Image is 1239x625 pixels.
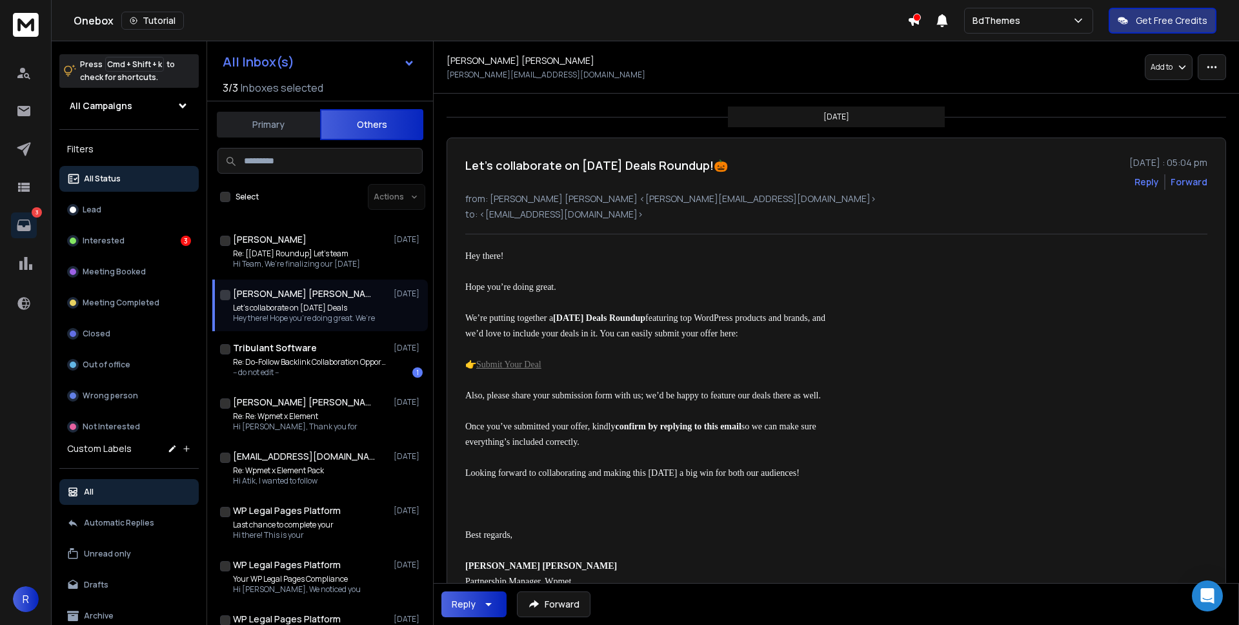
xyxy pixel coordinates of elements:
span: Hey there! [465,251,503,261]
p: Unread only [84,549,131,559]
button: Primary [217,110,320,139]
button: Interested3 [59,228,199,254]
span: Cmd + Shift + k [105,57,164,72]
p: Re: Re: Wpmet x Element [233,411,358,422]
button: Get Free Credits [1109,8,1216,34]
button: Reply [441,591,507,617]
h1: Tribulant Software [233,342,317,354]
label: Select [236,192,259,202]
p: Automatic Replies [84,518,154,528]
div: 1 [412,367,423,378]
button: Tutorial [121,12,184,30]
p: Out of office [83,360,130,370]
span: Looking forward to collaborating and making this [DATE] a big win for both our audiences! [465,468,800,478]
p: Drafts [84,580,108,590]
button: All Campaigns [59,93,199,119]
h1: [PERSON_NAME] [PERSON_NAME] [233,396,375,409]
button: All [59,479,199,505]
h1: [PERSON_NAME] [233,233,307,246]
p: Hi [PERSON_NAME], Thank you for [233,422,358,432]
p: [DATE] [394,506,423,516]
p: Closed [83,329,110,339]
p: to: <[EMAIL_ADDRESS][DOMAIN_NAME]> [465,208,1207,221]
span: Best regards, [465,530,512,540]
h3: Filters [59,140,199,158]
a: Submit Your Deal [476,360,541,369]
span: We’re putting together a featuring top WordPress products and brands, and we’d love to include yo... [465,313,827,338]
div: Onebox [74,12,907,30]
button: Closed [59,321,199,347]
h1: [PERSON_NAME] [PERSON_NAME] [447,54,594,67]
p: Let’s collaborate on [DATE] Deals [233,303,375,313]
button: Lead [59,197,199,223]
button: All Status [59,166,199,192]
button: Others [320,109,423,140]
span: Partnership Manager, Wpmet [465,577,571,586]
h1: [EMAIL_ADDRESS][DOMAIN_NAME] [233,450,375,463]
p: [DATE] : 05:04 pm [1129,156,1207,169]
p: BdThemes [972,14,1025,27]
strong: [DATE] Deals Roundup [553,313,645,323]
p: [DATE] [394,451,423,462]
button: All Inbox(s) [212,49,425,75]
a: 3 [11,212,37,238]
button: Automatic Replies [59,510,199,536]
p: Hi there! This is your [233,530,334,540]
button: Drafts [59,572,199,598]
div: Reply [452,598,476,611]
p: Press to check for shortcuts. [80,58,175,84]
button: R [13,586,39,612]
p: [DATE] [394,614,423,624]
p: Last chance to complete your [233,520,334,530]
p: Hi Team, We’re finalizing our [DATE] [233,259,360,269]
div: Forward [1171,176,1207,189]
button: Out of office [59,352,199,378]
h1: WP Legal Pages Platform [233,558,341,571]
p: [PERSON_NAME][EMAIL_ADDRESS][DOMAIN_NAME] [447,70,645,80]
h3: Custom Labels [67,442,132,455]
p: Re: Do-Follow Backlink Collaboration Opportunity [233,357,388,367]
p: Wrong person [83,391,138,401]
h1: All Inbox(s) [223,56,294,68]
span: [PERSON_NAME] [PERSON_NAME] [465,561,617,571]
p: 3 [32,207,42,218]
p: Meeting Booked [83,267,146,277]
p: Hey there! Hope you’re doing great. We’re [233,313,375,323]
span: Also, please share your submission form with us; we’d be happy to feature our deals there as well. [465,391,821,400]
button: Meeting Completed [59,290,199,316]
h1: [PERSON_NAME] [PERSON_NAME] [233,287,375,300]
p: -- do not edit -- [233,367,388,378]
h3: Inboxes selected [241,80,323,96]
button: Wrong person [59,383,199,409]
span: Once you’ve submitted your offer, kindly so we can make sure everything’s included correctly. [465,422,818,447]
p: Archive [84,611,114,621]
p: [DATE] [394,289,423,299]
strong: confirm by replying to this email [615,422,741,431]
p: [DATE] [394,343,423,353]
p: Interested [83,236,125,246]
span: 👉 [465,360,541,369]
p: [DATE] [823,112,849,122]
p: Re: Wpmet x Element Pack [233,466,324,476]
h1: All Campaigns [70,99,132,112]
div: 3 [181,236,191,246]
button: Forward [517,591,590,617]
p: Get Free Credits [1136,14,1207,27]
button: Meeting Booked [59,259,199,285]
p: [DATE] [394,234,423,245]
div: Open Intercom Messenger [1192,580,1223,611]
button: Reply [1134,176,1159,189]
span: Hope you’re doing great. [465,282,556,292]
p: Your WP Legal Pages Compliance [233,574,361,584]
p: Hi Atik, I wanted to follow [233,476,324,486]
p: Re: [[DATE] Roundup] Let’s team [233,249,360,259]
h1: Let’s collaborate on [DATE] Deals Roundup!🎃 [465,156,728,174]
span: 3 / 3 [223,80,238,96]
p: All [84,487,94,497]
button: Not Interested [59,414,199,440]
p: Add to [1151,62,1173,72]
p: [DATE] [394,397,423,407]
button: Unread only [59,541,199,567]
